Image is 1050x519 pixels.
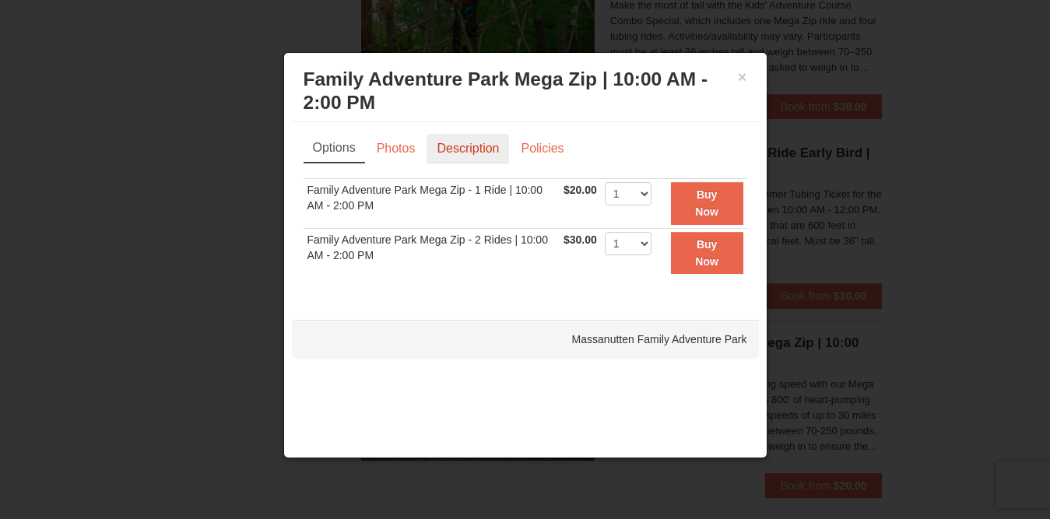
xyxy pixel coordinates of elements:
div: Massanutten Family Adventure Park [292,320,759,359]
a: Description [427,134,509,163]
span: $30.00 [564,233,597,246]
a: Policies [511,134,574,163]
span: $20.00 [564,184,597,196]
h3: Family Adventure Park Mega Zip | 10:00 AM - 2:00 PM [304,68,747,114]
button: Buy Now [671,182,743,225]
strong: Buy Now [695,238,718,268]
td: Family Adventure Park Mega Zip - 2 Rides | 10:00 AM - 2:00 PM [304,228,560,277]
button: × [738,69,747,85]
td: Family Adventure Park Mega Zip - 1 Ride | 10:00 AM - 2:00 PM [304,178,560,228]
button: Buy Now [671,232,743,275]
a: Options [304,134,365,163]
a: Photos [367,134,426,163]
strong: Buy Now [695,188,718,218]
